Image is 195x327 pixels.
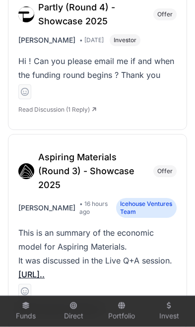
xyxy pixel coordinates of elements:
span: [PERSON_NAME] [18,203,75,213]
a: Partly (Round 4) - Showcase 2025 [18,0,153,28]
span: • 16 hours ago [79,200,110,216]
a: Funds [6,298,46,325]
a: [URL].. [18,269,45,279]
a: Read Discussion (1 Reply) [18,106,96,113]
span: Offer [157,10,173,18]
span: Icehouse Ventures Team [120,200,173,216]
span: • [DATE] [79,36,104,44]
img: Aspiring-Icon.svg [18,163,34,179]
h3: Aspiring Materials (Round 3) - Showcase 2025 [38,150,147,192]
a: Direct [54,298,93,325]
a: Aspiring Materials (Round 3) - Showcase 2025 [18,150,153,192]
h3: Partly (Round 4) - Showcase 2025 [38,0,147,28]
span: [PERSON_NAME] [18,35,75,45]
span: Investor [114,36,136,44]
iframe: Chat Widget [145,279,195,327]
p: Hi ! Can you please email me if and when the funding round begins ? Thank you [18,54,177,82]
span: Offer [157,167,173,175]
a: Portfolio [102,298,141,325]
img: Partly-Icon.svg [18,6,34,22]
p: This is an summary of the economic model for Aspiring Materials. It was discussed in the Live Q+A... [18,226,177,281]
